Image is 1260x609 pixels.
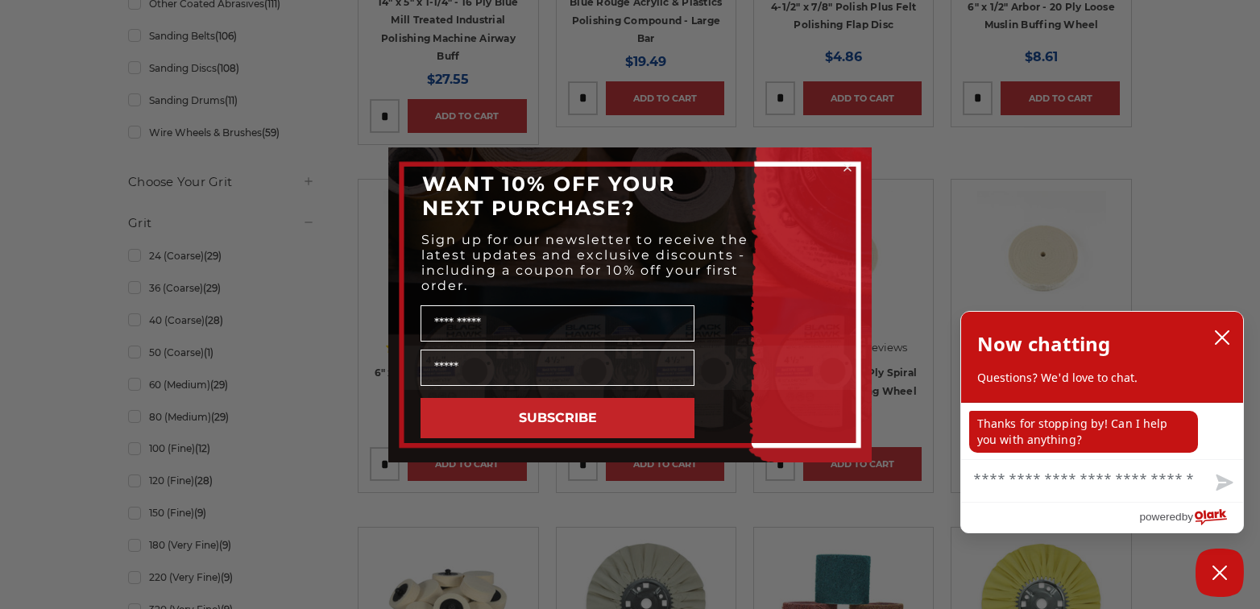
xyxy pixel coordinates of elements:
[421,232,748,293] span: Sign up for our newsletter to receive the latest updates and exclusive discounts - including a co...
[969,411,1198,453] p: Thanks for stopping by! Can I help you with anything?
[839,159,856,176] button: Close dialog
[422,172,675,220] span: WANT 10% OFF YOUR NEXT PURCHASE?
[961,403,1243,459] div: chat
[1139,503,1243,532] a: Powered by Olark
[977,328,1110,360] h2: Now chatting
[1182,507,1193,527] span: by
[977,370,1227,386] p: Questions? We'd love to chat.
[1203,465,1243,502] button: Send message
[1139,507,1181,527] span: powered
[421,398,694,438] button: SUBSCRIBE
[421,350,694,386] input: Email
[1196,549,1244,597] button: Close Chatbox
[960,311,1244,533] div: olark chatbox
[1209,325,1235,350] button: close chatbox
